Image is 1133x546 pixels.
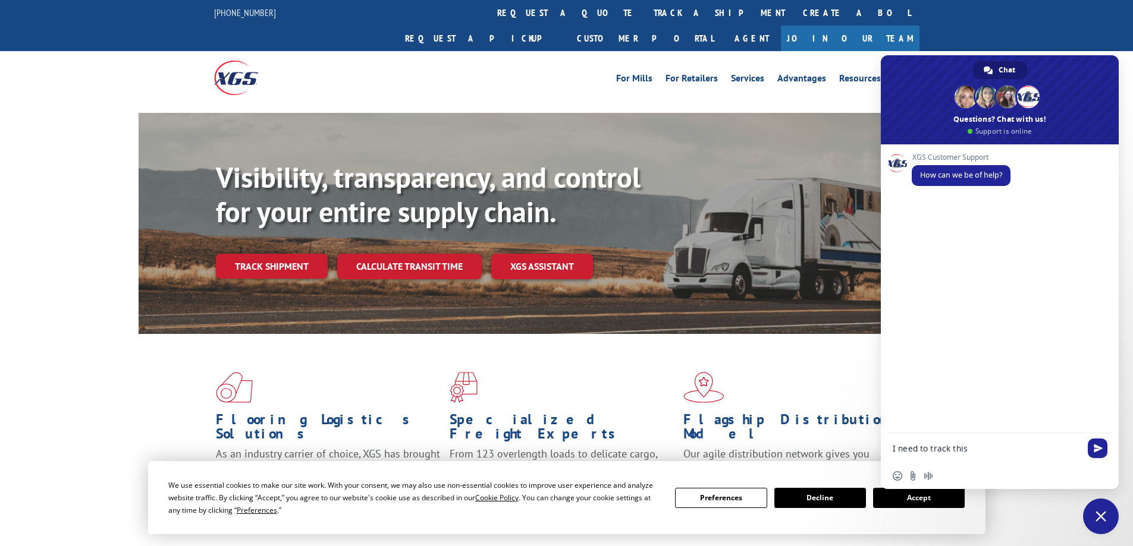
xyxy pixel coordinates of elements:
h1: Flooring Logistics Solutions [216,412,441,447]
p: From 123 overlength loads to delicate cargo, our experienced staff knows the best way to move you... [450,447,674,500]
img: xgs-icon-flagship-distribution-model-red [683,372,724,403]
a: Services [731,74,764,87]
div: Close chat [1083,498,1119,534]
span: Send [1088,438,1107,458]
span: Cookie Policy [475,493,519,503]
div: We use essential cookies to make our site work. With your consent, we may also use non-essential ... [168,479,661,516]
a: For Mills [616,74,652,87]
a: Advantages [777,74,826,87]
span: Preferences [237,505,277,515]
a: Request a pickup [396,26,568,51]
img: xgs-icon-focused-on-flooring-red [450,372,478,403]
h1: Specialized Freight Experts [450,412,674,447]
button: Preferences [675,488,767,508]
a: XGS ASSISTANT [491,254,593,279]
span: Insert an emoji [893,471,902,481]
span: How can we be of help? [920,170,1002,180]
span: Audio message [924,471,933,481]
span: Send a file [908,471,918,481]
button: Decline [774,488,866,508]
button: Accept [873,488,965,508]
span: As an industry carrier of choice, XGS has brought innovation and dedication to flooring logistics... [216,447,440,489]
textarea: Compose your message... [893,443,1081,454]
h1: Flagship Distribution Model [683,412,908,447]
a: Track shipment [216,254,328,279]
span: XGS Customer Support [912,153,1010,162]
a: Join Our Team [781,26,919,51]
img: xgs-icon-total-supply-chain-intelligence-red [216,372,253,403]
a: Resources [839,74,881,87]
a: Customer Portal [568,26,723,51]
div: Cookie Consent Prompt [148,461,986,534]
a: For Retailers [666,74,718,87]
a: [PHONE_NUMBER] [214,7,276,18]
span: Chat [999,61,1015,79]
a: Agent [723,26,781,51]
a: Calculate transit time [337,254,482,279]
b: Visibility, transparency, and control for your entire supply chain. [216,159,641,230]
div: Chat [973,61,1027,79]
span: Our agile distribution network gives you nationwide inventory management on demand. [683,447,902,475]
